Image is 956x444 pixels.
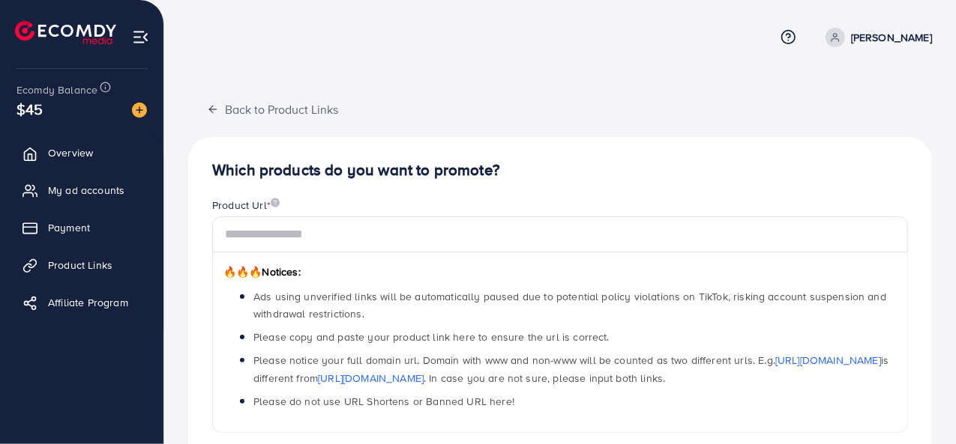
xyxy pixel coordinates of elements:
[188,93,357,125] button: Back to Product Links
[48,183,124,198] span: My ad accounts
[16,98,43,120] span: $45
[253,289,886,321] span: Ads using unverified links will be automatically paused due to potential policy violations on Tik...
[223,264,262,279] span: 🔥🔥🔥
[223,264,301,279] span: Notices:
[212,161,908,180] h4: Which products do you want to promote?
[892,377,945,433] iframe: Chat
[11,288,152,317] a: Affiliate Program
[253,329,610,344] span: Please copy and paste your product link here to ensure the url is correct.
[318,371,424,386] a: [URL][DOMAIN_NAME]
[48,258,112,273] span: Product Links
[253,394,514,409] span: Please do not use URL Shortens or Banned URL here!
[15,21,116,44] img: logo
[48,145,93,160] span: Overview
[820,28,932,47] a: [PERSON_NAME]
[775,353,881,368] a: [URL][DOMAIN_NAME]
[253,353,889,385] span: Please notice your full domain url. Domain with www and non-www will be counted as two different ...
[11,138,152,168] a: Overview
[271,198,280,207] img: image
[851,28,932,46] p: [PERSON_NAME]
[212,198,280,213] label: Product Url
[11,175,152,205] a: My ad accounts
[48,220,90,235] span: Payment
[48,295,128,310] span: Affiliate Program
[132,28,149,46] img: menu
[11,213,152,243] a: Payment
[11,250,152,280] a: Product Links
[132,103,147,118] img: image
[16,82,97,97] span: Ecomdy Balance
